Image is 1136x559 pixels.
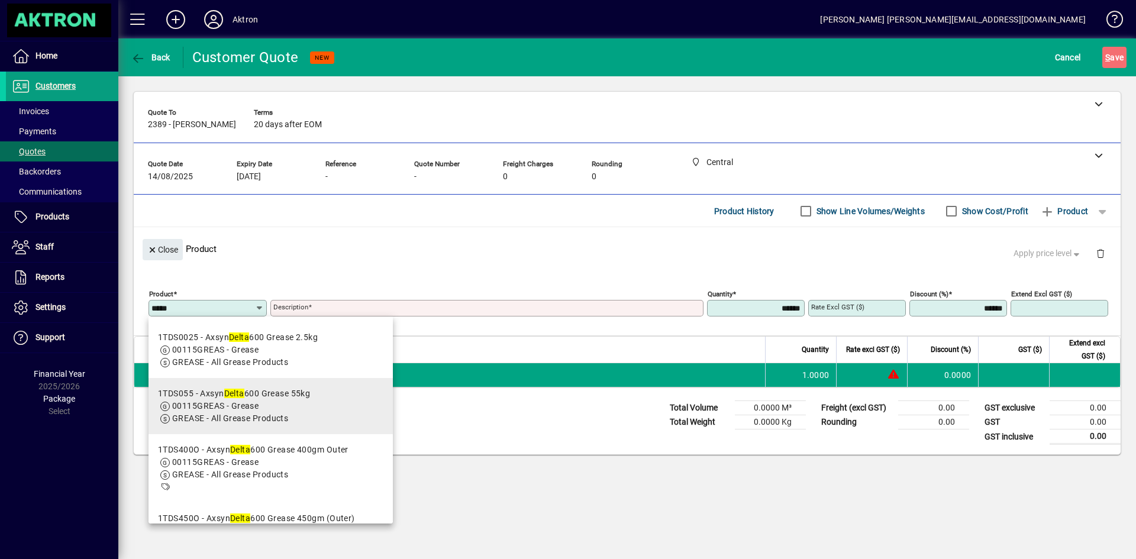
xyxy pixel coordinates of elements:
[898,401,969,415] td: 0.00
[12,127,56,136] span: Payments
[820,10,1086,29] div: [PERSON_NAME] [PERSON_NAME][EMAIL_ADDRESS][DOMAIN_NAME]
[6,121,118,141] a: Payments
[35,332,65,342] span: Support
[815,401,898,415] td: Freight (excl GST)
[802,343,829,356] span: Quantity
[1086,239,1115,267] button: Delete
[12,106,49,116] span: Invoices
[1102,47,1127,68] button: Save
[147,240,178,260] span: Close
[592,172,596,182] span: 0
[12,147,46,156] span: Quotes
[6,232,118,262] a: Staff
[158,444,348,456] div: 1TDS400O - Axsyn 600 Grease 400gm Outer
[273,303,308,311] mat-label: Description
[1052,47,1084,68] button: Cancel
[1050,415,1121,429] td: 0.00
[960,205,1028,217] label: Show Cost/Profit
[195,9,233,30] button: Profile
[846,343,900,356] span: Rate excl GST ($)
[172,345,259,354] span: 00115GREAS - Grease
[6,323,118,353] a: Support
[815,415,898,429] td: Rounding
[1105,53,1110,62] span: S
[664,415,735,429] td: Total Weight
[149,322,393,378] mat-option: 1TDS0025 - Axsyn Delta 600 Grease 2.5kg
[907,363,978,387] td: 0.0000
[6,141,118,161] a: Quotes
[735,415,806,429] td: 0.0000 Kg
[1050,429,1121,444] td: 0.00
[325,172,328,182] span: -
[172,470,288,479] span: GREASE - All Grease Products
[931,343,971,356] span: Discount (%)
[1011,290,1072,298] mat-label: Extend excl GST ($)
[6,293,118,322] a: Settings
[1055,48,1081,67] span: Cancel
[229,332,249,342] em: Delta
[503,172,508,182] span: 0
[708,290,732,298] mat-label: Quantity
[149,290,173,298] mat-label: Product
[898,415,969,429] td: 0.00
[224,389,244,398] em: Delta
[979,415,1050,429] td: GST
[131,53,170,62] span: Back
[979,429,1050,444] td: GST inclusive
[6,263,118,292] a: Reports
[709,201,779,222] button: Product History
[6,202,118,232] a: Products
[6,161,118,182] a: Backorders
[315,54,330,62] span: NEW
[230,513,250,523] em: Delta
[35,272,64,282] span: Reports
[149,434,393,503] mat-option: 1TDS400O - Axsyn Delta 600 Grease 400gm Outer
[1009,243,1087,264] button: Apply price level
[149,378,393,434] mat-option: 1TDS055 - Axsyn Delta 600 Grease 55kg
[192,48,299,67] div: Customer Quote
[1014,247,1082,260] span: Apply price level
[172,401,259,411] span: 00115GREAS - Grease
[1105,48,1124,67] span: ave
[118,47,183,68] app-page-header-button: Back
[1050,401,1121,415] td: 0.00
[6,101,118,121] a: Invoices
[158,512,355,525] div: 1TDS450O - Axsyn 600 Grease 450gm (Outer)
[714,202,774,221] span: Product History
[158,387,310,400] div: 1TDS055 - Axsyn 600 Grease 55kg
[1018,343,1042,356] span: GST ($)
[172,357,288,367] span: GREASE - All Grease Products
[43,394,75,403] span: Package
[814,205,925,217] label: Show Line Volumes/Weights
[802,369,830,381] span: 1.0000
[148,172,193,182] span: 14/08/2025
[233,10,258,29] div: Aktron
[664,401,735,415] td: Total Volume
[6,41,118,71] a: Home
[34,369,85,379] span: Financial Year
[1086,248,1115,259] app-page-header-button: Delete
[35,81,76,91] span: Customers
[35,242,54,251] span: Staff
[148,120,236,130] span: 2389 - [PERSON_NAME]
[157,9,195,30] button: Add
[910,290,948,298] mat-label: Discount (%)
[12,187,82,196] span: Communications
[172,457,259,467] span: 00115GREAS - Grease
[1098,2,1121,41] a: Knowledge Base
[140,244,186,254] app-page-header-button: Close
[128,47,173,68] button: Back
[811,303,864,311] mat-label: Rate excl GST ($)
[35,302,66,312] span: Settings
[143,239,183,260] button: Close
[35,212,69,221] span: Products
[735,401,806,415] td: 0.0000 M³
[254,120,322,130] span: 20 days after EOM
[12,167,61,176] span: Backorders
[230,445,250,454] em: Delta
[979,401,1050,415] td: GST exclusive
[172,413,288,423] span: GREASE - All Grease Products
[6,182,118,202] a: Communications
[35,51,57,60] span: Home
[1057,337,1105,363] span: Extend excl GST ($)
